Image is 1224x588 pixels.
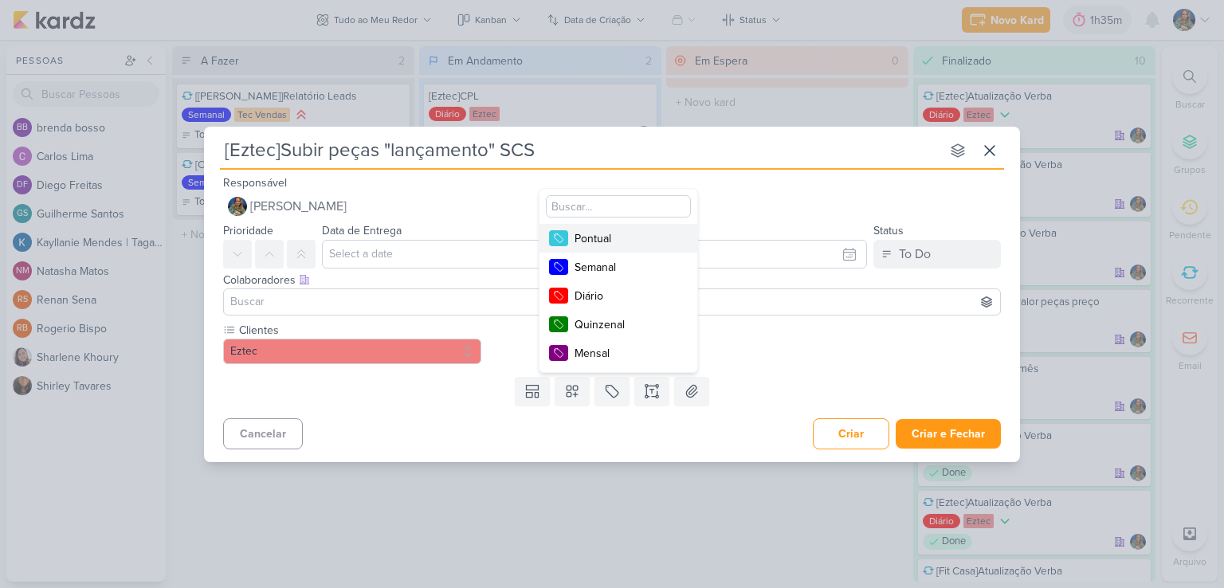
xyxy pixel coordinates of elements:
[223,176,287,190] label: Responsável
[575,230,678,247] div: Pontual
[899,245,931,264] div: To Do
[539,224,697,253] button: Pontual
[220,136,940,165] input: Kard Sem Título
[575,288,678,304] div: Diário
[539,281,697,310] button: Diário
[237,322,481,339] label: Clientes
[228,197,247,216] img: Isabella Gutierres
[575,259,678,276] div: Semanal
[539,253,697,281] button: Semanal
[250,197,347,216] span: [PERSON_NAME]
[575,345,678,362] div: Mensal
[322,224,402,237] label: Data de Entrega
[873,240,1001,269] button: To Do
[546,195,691,218] input: Buscar...
[873,224,904,237] label: Status
[223,272,1001,288] div: Colaboradores
[896,419,1001,449] button: Criar e Fechar
[223,339,481,364] button: Eztec
[223,192,1001,221] button: [PERSON_NAME]
[539,310,697,339] button: Quinzenal
[813,418,889,449] button: Criar
[223,224,273,237] label: Prioridade
[575,316,678,333] div: Quinzenal
[322,240,867,269] input: Select a date
[223,418,303,449] button: Cancelar
[227,292,997,312] input: Buscar
[539,339,697,367] button: Mensal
